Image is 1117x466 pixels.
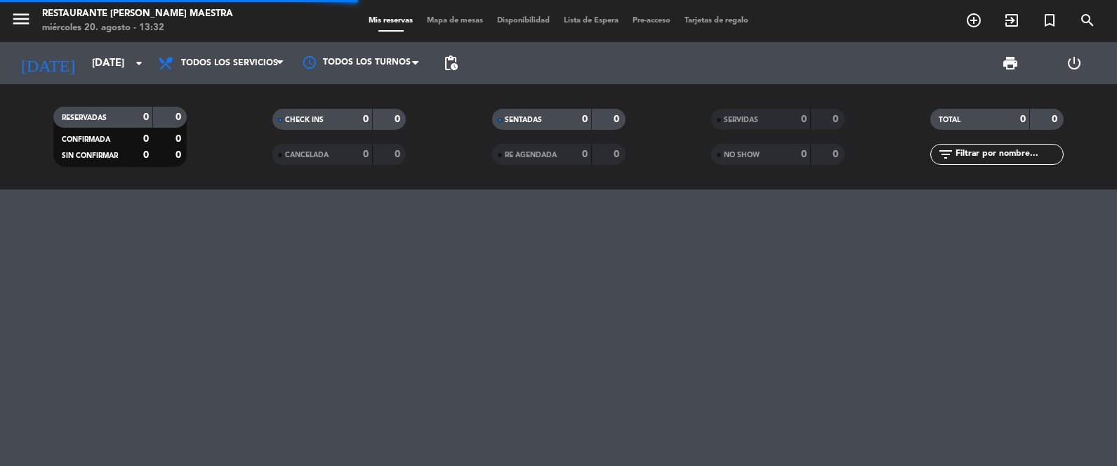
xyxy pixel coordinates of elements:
[285,152,329,159] span: CANCELADA
[176,134,184,144] strong: 0
[11,48,85,79] i: [DATE]
[937,146,954,163] i: filter_list
[833,114,841,124] strong: 0
[1041,12,1058,29] i: turned_in_not
[954,147,1063,162] input: Filtrar por nombre...
[362,17,420,25] span: Mis reservas
[724,116,758,124] span: SERVIDAS
[557,17,626,25] span: Lista de Espera
[363,114,369,124] strong: 0
[505,116,542,124] span: SENTADAS
[131,55,147,72] i: arrow_drop_down
[363,149,369,159] strong: 0
[614,149,622,159] strong: 0
[143,112,149,122] strong: 0
[1043,42,1106,84] div: LOG OUT
[724,152,760,159] span: NO SHOW
[678,17,755,25] span: Tarjetas de regalo
[1052,114,1060,124] strong: 0
[395,149,403,159] strong: 0
[11,8,32,34] button: menu
[62,114,107,121] span: RESERVADAS
[176,112,184,122] strong: 0
[614,114,622,124] strong: 0
[505,152,557,159] span: RE AGENDADA
[62,152,118,159] span: SIN CONFIRMAR
[1002,55,1019,72] span: print
[285,116,324,124] span: CHECK INS
[626,17,678,25] span: Pre-acceso
[582,149,588,159] strong: 0
[965,12,982,29] i: add_circle_outline
[939,116,960,124] span: TOTAL
[143,134,149,144] strong: 0
[176,150,184,160] strong: 0
[42,7,233,21] div: Restaurante [PERSON_NAME] Maestra
[42,21,233,35] div: miércoles 20. agosto - 13:32
[490,17,557,25] span: Disponibilidad
[582,114,588,124] strong: 0
[181,58,278,68] span: Todos los servicios
[1066,55,1083,72] i: power_settings_new
[11,8,32,29] i: menu
[62,136,110,143] span: CONFIRMADA
[395,114,403,124] strong: 0
[442,55,459,72] span: pending_actions
[801,114,807,124] strong: 0
[1079,12,1096,29] i: search
[420,17,490,25] span: Mapa de mesas
[801,149,807,159] strong: 0
[833,149,841,159] strong: 0
[1003,12,1020,29] i: exit_to_app
[143,150,149,160] strong: 0
[1020,114,1026,124] strong: 0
